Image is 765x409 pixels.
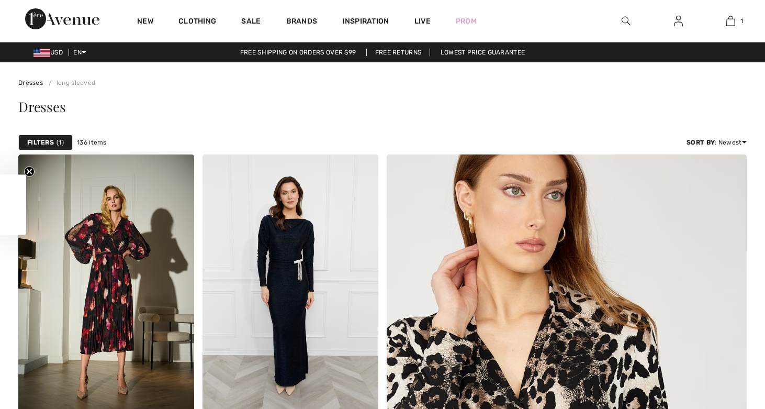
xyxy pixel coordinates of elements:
[666,15,691,28] a: Sign In
[178,17,216,28] a: Clothing
[33,49,50,57] img: US Dollar
[18,79,43,86] a: Dresses
[687,138,747,147] div: : Newest
[25,8,99,29] img: 1ère Avenue
[241,17,261,28] a: Sale
[137,17,153,28] a: New
[27,138,54,147] strong: Filters
[432,49,534,56] a: Lowest Price Guarantee
[726,15,735,27] img: My Bag
[705,15,756,27] a: 1
[674,15,683,27] img: My Info
[44,79,95,86] a: long sleeved
[232,49,365,56] a: Free shipping on orders over $99
[73,49,86,56] span: EN
[57,138,64,147] span: 1
[622,15,631,27] img: search the website
[414,16,431,27] a: Live
[18,97,65,116] span: Dresses
[286,17,318,28] a: Brands
[366,49,431,56] a: Free Returns
[342,17,389,28] span: Inspiration
[33,49,67,56] span: USD
[687,139,715,146] strong: Sort By
[24,166,35,176] button: Close teaser
[456,16,477,27] a: Prom
[740,16,743,26] span: 1
[77,138,107,147] span: 136 items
